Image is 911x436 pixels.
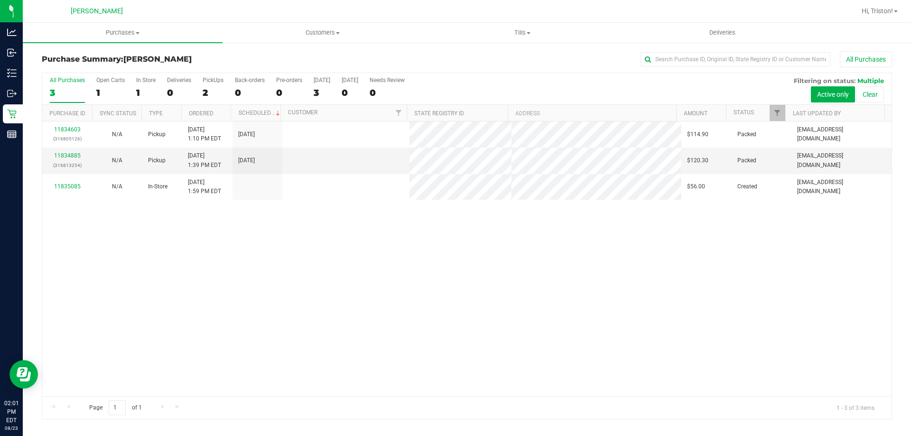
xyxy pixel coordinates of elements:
[856,86,884,102] button: Clear
[7,68,17,78] inline-svg: Inventory
[314,87,330,98] div: 3
[422,23,622,43] a: Tills
[687,156,708,165] span: $120.30
[840,51,892,67] button: All Purchases
[684,110,707,117] a: Amount
[148,182,167,191] span: In-Store
[862,7,893,15] span: Hi, Triston!
[508,105,676,121] th: Address
[96,87,125,98] div: 1
[148,130,166,139] span: Pickup
[314,77,330,83] div: [DATE]
[203,87,223,98] div: 2
[414,110,464,117] a: State Registry ID
[734,109,754,116] a: Status
[54,183,81,190] a: 11835085
[188,178,221,196] span: [DATE] 1:59 PM EDT
[7,28,17,37] inline-svg: Analytics
[4,399,19,425] p: 02:01 PM EDT
[148,156,166,165] span: Pickup
[342,77,358,83] div: [DATE]
[794,77,855,84] span: Filtering on status:
[793,110,841,117] a: Last Updated By
[136,77,156,83] div: In Store
[188,151,221,169] span: [DATE] 1:39 PM EDT
[123,55,192,64] span: [PERSON_NAME]
[112,157,122,164] span: Not Applicable
[50,77,85,83] div: All Purchases
[23,28,223,37] span: Purchases
[342,87,358,98] div: 0
[71,7,123,15] span: [PERSON_NAME]
[288,109,317,116] a: Customer
[50,87,85,98] div: 3
[49,110,85,117] a: Purchase ID
[235,77,265,83] div: Back-orders
[797,151,886,169] span: [EMAIL_ADDRESS][DOMAIN_NAME]
[623,23,822,43] a: Deliveries
[223,23,422,43] a: Customers
[687,130,708,139] span: $114.90
[112,131,122,138] span: Not Applicable
[48,161,86,170] p: (316813254)
[829,400,882,415] span: 1 - 3 of 3 items
[189,110,214,117] a: Ordered
[167,77,191,83] div: Deliveries
[96,77,125,83] div: Open Carts
[112,182,122,191] button: N/A
[737,182,757,191] span: Created
[7,48,17,57] inline-svg: Inbound
[109,400,126,415] input: 1
[797,125,886,143] span: [EMAIL_ADDRESS][DOMAIN_NAME]
[370,77,405,83] div: Needs Review
[112,130,122,139] button: N/A
[391,105,407,121] a: Filter
[7,89,17,98] inline-svg: Outbound
[797,178,886,196] span: [EMAIL_ADDRESS][DOMAIN_NAME]
[54,126,81,133] a: 11834603
[42,55,325,64] h3: Purchase Summary:
[112,156,122,165] button: N/A
[23,23,223,43] a: Purchases
[188,125,221,143] span: [DATE] 1:10 PM EDT
[7,130,17,139] inline-svg: Reports
[238,130,255,139] span: [DATE]
[811,86,855,102] button: Active only
[276,77,302,83] div: Pre-orders
[223,28,422,37] span: Customers
[149,110,163,117] a: Type
[276,87,302,98] div: 0
[235,87,265,98] div: 0
[370,87,405,98] div: 0
[239,110,282,116] a: Scheduled
[54,152,81,159] a: 11834885
[100,110,136,117] a: Sync Status
[4,425,19,432] p: 08/23
[48,134,86,143] p: (316805126)
[770,105,785,121] a: Filter
[9,360,38,389] iframe: Resource center
[203,77,223,83] div: PickUps
[857,77,884,84] span: Multiple
[687,182,705,191] span: $56.00
[238,156,255,165] span: [DATE]
[737,156,756,165] span: Packed
[167,87,191,98] div: 0
[737,130,756,139] span: Packed
[423,28,622,37] span: Tills
[81,400,149,415] span: Page of 1
[136,87,156,98] div: 1
[641,52,830,66] input: Search Purchase ID, Original ID, State Registry ID or Customer Name...
[697,28,748,37] span: Deliveries
[7,109,17,119] inline-svg: Retail
[112,183,122,190] span: Not Applicable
